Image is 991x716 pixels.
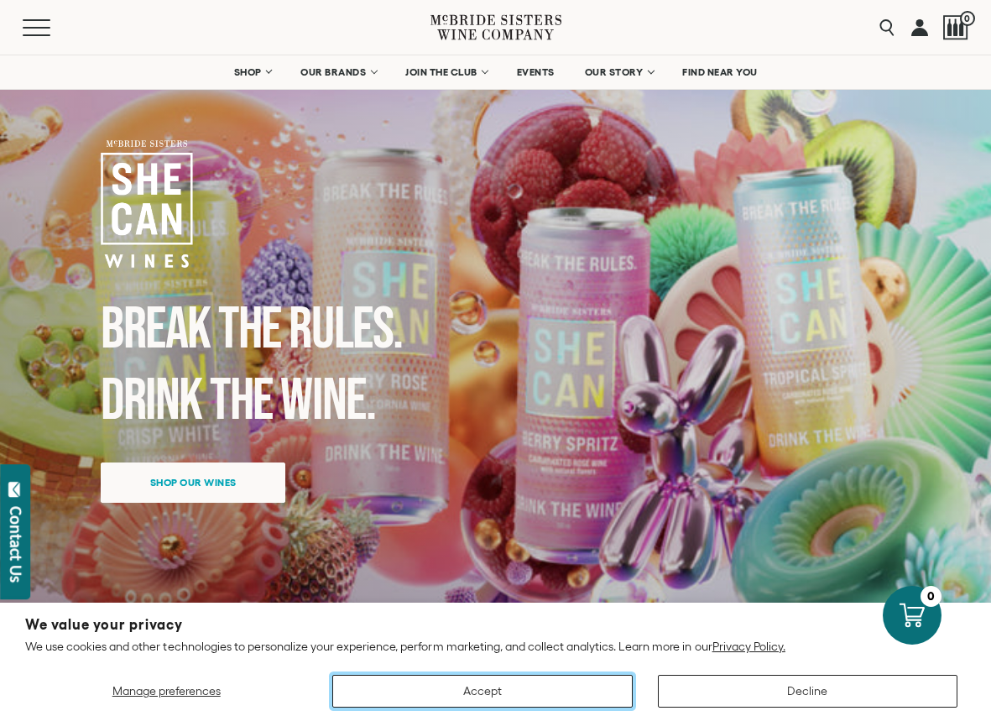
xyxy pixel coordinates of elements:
[289,55,386,89] a: OUR BRANDS
[506,55,566,89] a: EVENTS
[8,506,24,583] div: Contact Us
[222,55,281,89] a: SHOP
[101,366,202,436] span: Drink
[25,639,966,654] p: We use cookies and other technologies to personalize your experience, perform marketing, and coll...
[112,684,221,698] span: Manage preferences
[682,66,758,78] span: FIND NEAR YOU
[300,66,366,78] span: OUR BRANDS
[289,295,402,365] span: Rules.
[712,640,785,653] a: Privacy Policy.
[658,675,957,708] button: Decline
[25,675,307,708] button: Manage preferences
[394,55,498,89] a: JOIN THE CLUB
[960,11,975,26] span: 0
[101,463,285,503] a: Shop our wines
[921,586,941,607] div: 0
[23,19,83,36] button: Mobile Menu Trigger
[101,295,211,365] span: Break
[233,66,262,78] span: SHOP
[585,66,644,78] span: OUR STORY
[405,66,477,78] span: JOIN THE CLUB
[574,55,664,89] a: OUR STORY
[25,618,966,632] h2: We value your privacy
[210,366,273,436] span: the
[280,366,375,436] span: Wine.
[517,66,555,78] span: EVENTS
[121,466,266,499] span: Shop our wines
[218,295,281,365] span: the
[671,55,769,89] a: FIND NEAR YOU
[332,675,632,708] button: Accept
